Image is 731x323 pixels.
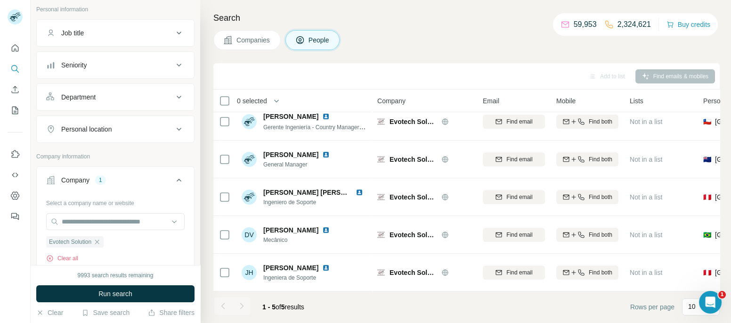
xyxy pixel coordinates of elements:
button: Search [8,60,23,77]
span: of [276,303,281,311]
span: Find both [589,268,612,277]
button: Find email [483,265,545,280]
img: Logo of Evotech Solution [377,193,385,201]
div: Department [61,92,96,102]
img: Avatar [242,114,257,129]
span: Not in a list [630,156,662,163]
button: Share filters [148,308,195,317]
button: Find email [483,152,545,166]
span: Run search [98,289,132,298]
span: Not in a list [630,231,662,239]
button: Job title [37,22,194,44]
div: Seniority [61,60,87,70]
img: Avatar [242,190,257,205]
button: Find email [483,190,545,204]
span: 1 - 5 [262,303,276,311]
iframe: Intercom live chat [699,291,722,314]
span: Ingeniero de Soporte [263,198,367,207]
button: My lists [8,102,23,119]
img: Logo of Evotech Solution [377,118,385,125]
img: LinkedIn logo [322,226,330,234]
button: Clear [36,308,63,317]
span: Ingeniera de Soporte [263,273,333,282]
span: Find both [589,155,612,164]
span: Find both [589,117,612,126]
span: Not in a list [630,193,662,201]
button: Find both [556,228,618,242]
div: DV [242,227,257,242]
img: LinkedIn logo [322,151,330,158]
div: JH [242,265,257,280]
span: Find both [589,193,612,201]
span: 🇳🇿 [703,155,711,164]
span: 1 [718,291,726,298]
button: Find email [483,115,545,129]
span: Lists [630,96,643,106]
span: Find email [506,117,532,126]
div: Company [61,175,89,185]
span: 🇵🇪 [703,192,711,202]
button: Buy credits [666,18,710,31]
span: Find email [506,193,532,201]
span: Mobile [556,96,576,106]
span: 🇧🇷 [703,230,711,240]
span: Evotech Solution [390,155,437,164]
button: Seniority [37,54,194,76]
span: Evotech Solution [49,238,91,246]
img: Logo of Evotech Solution [377,156,385,163]
span: Email [483,96,499,106]
span: 🇨🇱 [703,117,711,126]
span: results [262,303,304,311]
p: Company information [36,152,195,161]
p: 2,324,621 [617,19,651,30]
span: Find both [589,231,612,239]
img: LinkedIn logo [322,113,330,120]
span: Find email [506,231,532,239]
span: Gerente Ingeniería - Country Manager Evotech Solution [GEOGRAPHIC_DATA] [263,123,463,131]
span: [PERSON_NAME] [263,225,318,235]
button: Find both [556,265,618,280]
span: 🇵🇪 [703,268,711,277]
button: Use Surfe on LinkedIn [8,146,23,163]
img: LinkedIn logo [356,189,363,196]
button: Save search [81,308,130,317]
span: Companies [236,35,271,45]
span: Company [377,96,406,106]
div: Job title [61,28,84,38]
span: 0 selected [237,96,267,106]
span: Not in a list [630,118,662,125]
span: 5 [281,303,285,311]
div: 1 [95,176,106,184]
p: Personal information [36,5,195,14]
img: Avatar [242,152,257,167]
span: [PERSON_NAME] [PERSON_NAME] [263,189,376,196]
div: Personal location [61,124,112,134]
button: Use Surfe API [8,166,23,183]
p: 10 [688,302,696,311]
span: Evotech Solution [390,268,437,277]
img: Logo of Evotech Solution [377,231,385,239]
span: Evotech Solution [390,117,437,126]
button: Find both [556,115,618,129]
button: Enrich CSV [8,81,23,98]
span: General Manager [263,160,333,169]
button: Company1 [37,169,194,195]
span: Find email [506,268,532,277]
span: People [309,35,330,45]
span: Not in a list [630,269,662,276]
button: Personal location [37,118,194,141]
img: Logo of Evotech Solution [377,269,385,276]
button: Find both [556,190,618,204]
span: Find email [506,155,532,164]
span: Mecânico [263,236,333,244]
div: 9993 search results remaining [78,271,154,280]
button: Find both [556,152,618,166]
button: Run search [36,285,195,302]
button: Clear all [46,254,78,263]
div: Select a company name or website [46,195,185,207]
button: Feedback [8,208,23,225]
button: Dashboard [8,187,23,204]
h4: Search [213,11,720,25]
img: LinkedIn logo [322,264,330,272]
span: [PERSON_NAME] [263,112,318,121]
